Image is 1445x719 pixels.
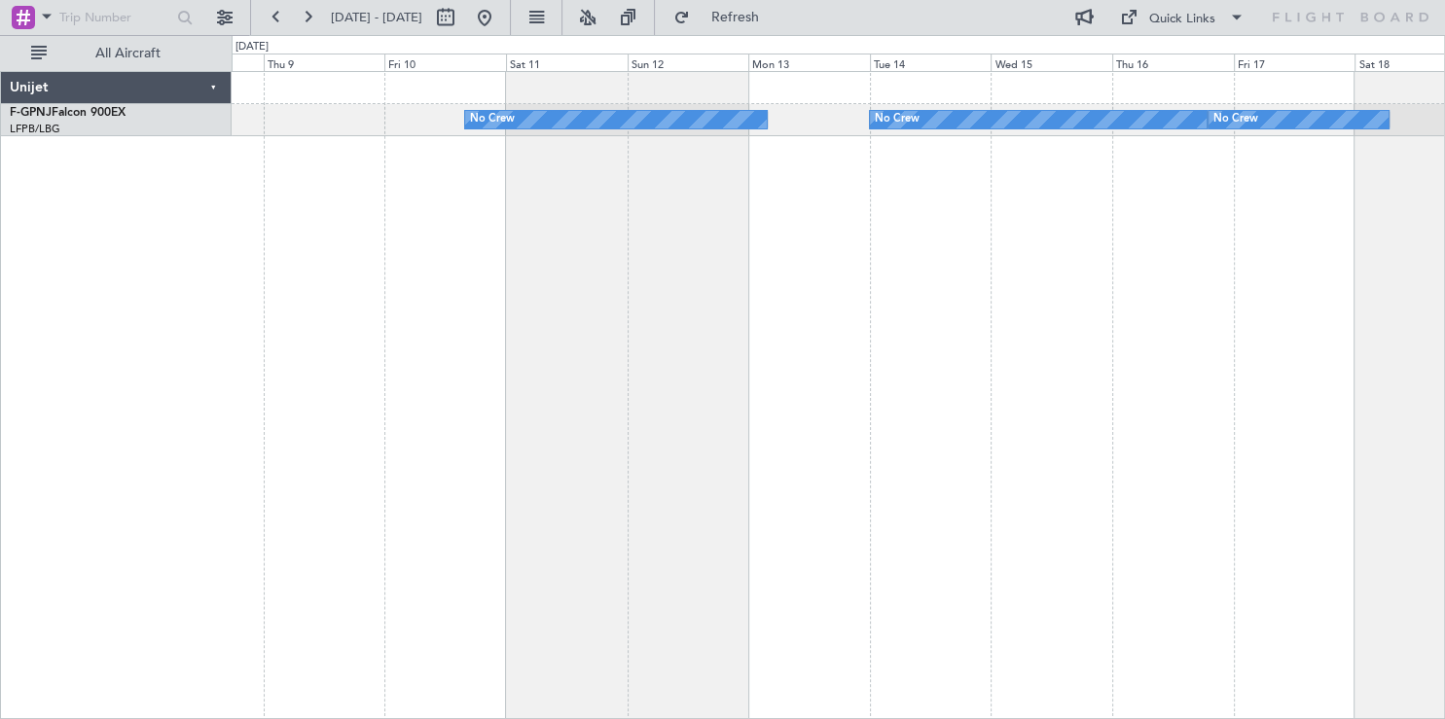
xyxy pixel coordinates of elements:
[10,122,60,136] a: LFPB/LBG
[331,9,422,26] span: [DATE] - [DATE]
[264,54,385,71] div: Thu 9
[1112,54,1234,71] div: Thu 16
[10,107,52,119] span: F-GPNJ
[506,54,628,71] div: Sat 11
[1110,2,1254,33] button: Quick Links
[1149,10,1215,29] div: Quick Links
[870,54,992,71] div: Tue 14
[21,38,211,69] button: All Aircraft
[991,54,1112,71] div: Wed 15
[1213,105,1258,134] div: No Crew
[1234,54,1355,71] div: Fri 17
[628,54,749,71] div: Sun 12
[59,3,171,32] input: Trip Number
[470,105,515,134] div: No Crew
[384,54,506,71] div: Fri 10
[51,47,205,60] span: All Aircraft
[748,54,870,71] div: Mon 13
[235,39,269,55] div: [DATE]
[665,2,781,33] button: Refresh
[875,105,920,134] div: No Crew
[10,107,126,119] a: F-GPNJFalcon 900EX
[694,11,776,24] span: Refresh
